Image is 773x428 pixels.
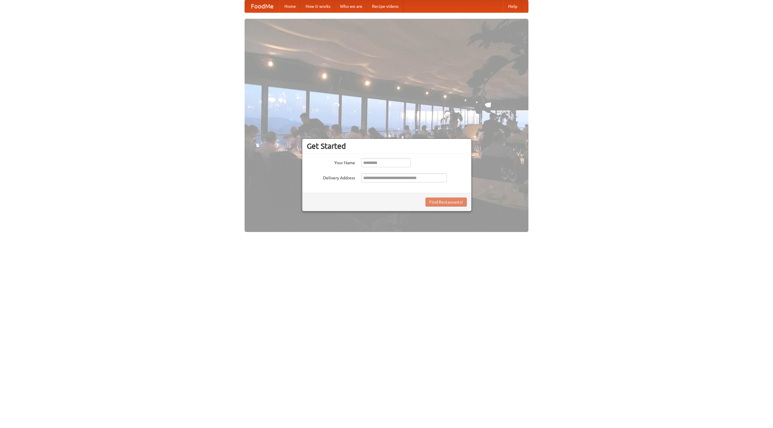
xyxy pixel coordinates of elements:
a: FoodMe [245,0,280,12]
a: Help [503,0,522,12]
label: Delivery Address [307,173,355,181]
a: Who we are [335,0,367,12]
h3: Get Started [307,142,467,151]
a: How it works [301,0,335,12]
a: Home [280,0,301,12]
button: Find Restaurants! [425,198,467,207]
a: Recipe videos [367,0,403,12]
label: Your Name [307,158,355,166]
